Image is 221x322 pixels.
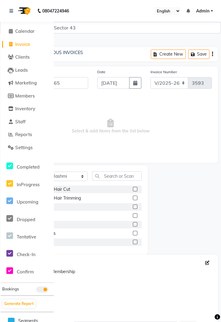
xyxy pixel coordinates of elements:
[196,8,209,14] span: Admin
[15,80,37,86] span: Marketing
[15,41,30,47] span: Invoice
[2,67,52,74] a: Leads
[15,132,32,137] span: Reports
[16,2,33,19] img: logo
[5,269,212,275] div: No Active Membership
[2,54,52,61] a: Clients
[2,93,52,100] a: Members
[15,145,33,150] span: Settings
[42,2,69,19] b: 08047224946
[150,69,177,75] label: Invoice Number
[9,96,212,157] span: Select & add items from the list below
[3,300,35,308] button: Generate Report
[26,77,88,89] input: Search by Name/Mobile/Email/Code
[15,106,35,111] span: Inventory
[2,118,52,125] a: Staff
[40,50,83,55] a: PREVIOUS INVOICES
[15,28,35,34] span: Calendar
[15,119,26,125] span: Staff
[2,144,52,151] a: Settings
[2,105,52,112] a: Inventory
[15,93,35,99] span: Members
[2,41,52,48] a: Invoice
[92,171,142,181] input: Search or Scan
[2,28,52,35] a: Calendar
[151,50,186,59] button: Create New
[2,286,19,291] span: Bookings
[97,69,105,75] label: Date
[15,54,29,60] span: Clients
[15,67,28,73] span: Leads
[2,80,52,87] a: Marketing
[2,131,52,138] a: Reports
[188,50,209,59] button: Save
